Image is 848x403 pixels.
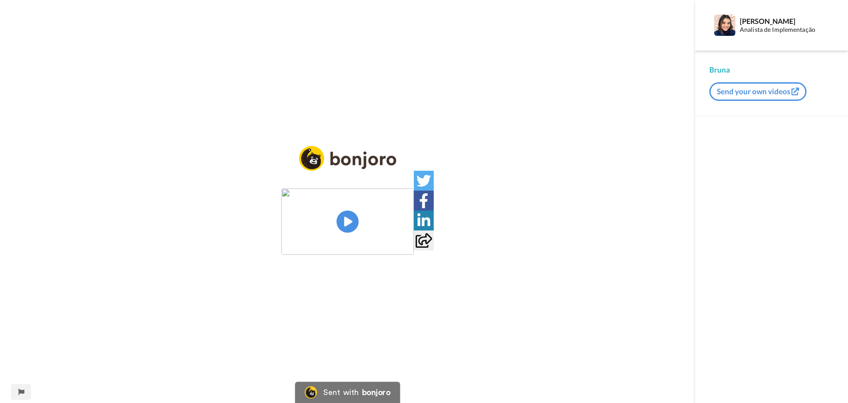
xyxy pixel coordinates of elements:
img: 4e345dc7-78d5-4450-9422-c21d46f45e5e.jpg [281,188,414,255]
button: Send your own videos [709,82,806,101]
div: Sent with [323,388,359,396]
img: Profile Image [714,15,735,36]
a: Bonjoro LogoSent withbonjoro [295,382,400,403]
div: [PERSON_NAME] [740,17,833,25]
div: bonjoro [362,388,390,396]
img: logo_full.png [299,146,396,171]
div: Analista de Implementação [740,26,833,34]
img: Bonjoro Logo [305,386,317,399]
div: Bruna [709,65,834,75]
